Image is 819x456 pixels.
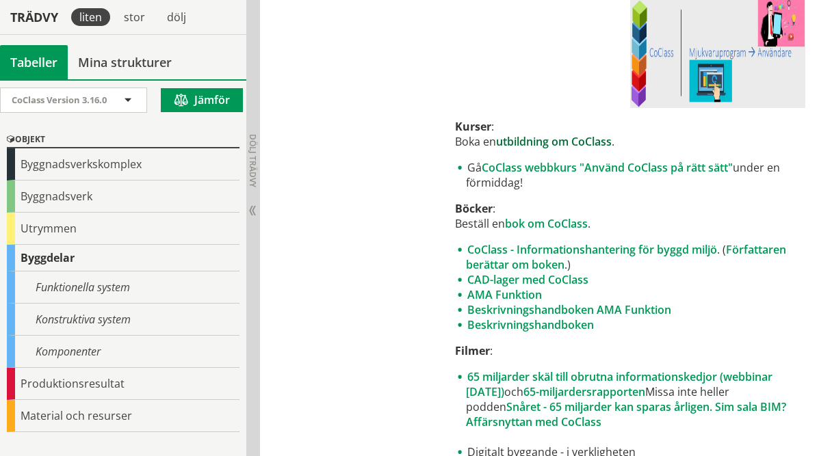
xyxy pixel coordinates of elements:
[7,400,239,432] div: Material och resurser
[505,216,588,231] a: bok om CoClass
[161,88,243,112] button: Jämför
[467,317,594,332] a: Beskrivningshandboken
[7,271,239,304] div: Funktionella system
[159,8,194,26] div: dölj
[455,201,805,231] p: : Beställ en .
[7,368,239,400] div: Produktionsresultat
[12,94,107,106] span: CoClass Version 3.16.0
[7,148,239,180] div: Byggnadsverkskomplex
[71,8,110,26] div: liten
[3,10,66,25] div: Trädvy
[7,132,239,148] div: Objekt
[455,343,805,358] p: :
[506,399,786,414] a: Snåret - 65 miljarder kan sparas årligen. Sim sala BIM?
[247,134,259,187] span: Dölj trädvy
[455,369,805,444] li: och Missa inte heller podden
[7,213,239,245] div: Utrymmen
[523,384,645,399] a: 65-miljardersrapporten
[466,242,786,272] a: Författaren berättar om boken
[466,414,601,429] a: Affärsnyttan med CoClass
[482,160,733,175] a: CoClass webbkurs "Använd CoClass på rätt sätt"
[7,180,239,213] div: Byggnadsverk
[467,302,671,317] a: Beskrivningshandboken AMA Funktion
[7,304,239,336] div: Konstruktiva system
[68,45,182,79] a: Mina strukturer
[455,242,805,272] li: . ( .)
[455,119,805,149] p: : Boka en .
[7,245,239,271] div: Byggdelar
[467,242,717,257] a: CoClass - Informationshantering för byggd miljö
[455,201,493,216] strong: Böcker
[7,336,239,368] div: Komponenter
[455,160,805,190] li: Gå under en förmiddag!
[467,287,542,302] a: AMA Funktion
[455,119,491,134] strong: Kurser
[467,272,588,287] a: CAD-lager med CoClass
[466,369,772,399] a: 65 miljarder skäl till obrutna informationskedjor (webbinar [DATE])
[455,343,490,358] strong: Filmer
[116,8,153,26] div: stor
[496,134,612,149] a: utbildning om CoClass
